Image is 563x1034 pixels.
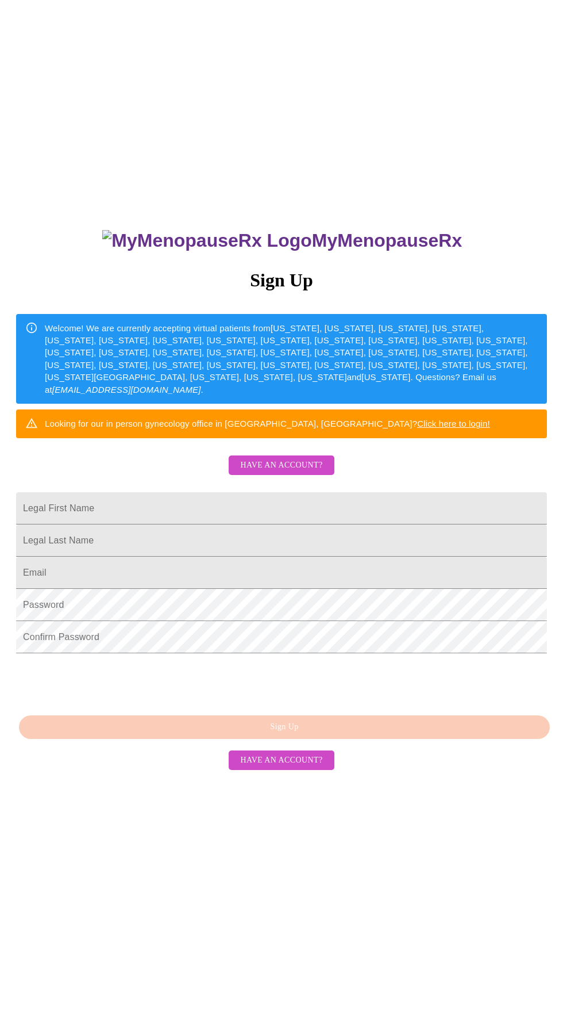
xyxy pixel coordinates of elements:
button: Have an account? [229,750,334,771]
div: Welcome! We are currently accepting virtual patients from [US_STATE], [US_STATE], [US_STATE], [US... [45,317,538,401]
button: Have an account? [229,455,334,476]
span: Have an account? [240,753,322,768]
span: Have an account? [240,458,322,473]
a: Have an account? [226,468,337,478]
img: MyMenopauseRx Logo [102,230,311,251]
h3: MyMenopauseRx [18,230,547,251]
a: Have an account? [226,755,337,764]
iframe: reCAPTCHA [16,659,191,704]
a: Click here to login! [417,419,490,428]
div: Looking for our in person gynecology office in [GEOGRAPHIC_DATA], [GEOGRAPHIC_DATA]? [45,413,490,434]
h3: Sign Up [16,270,547,291]
em: [EMAIL_ADDRESS][DOMAIN_NAME] [52,385,201,395]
